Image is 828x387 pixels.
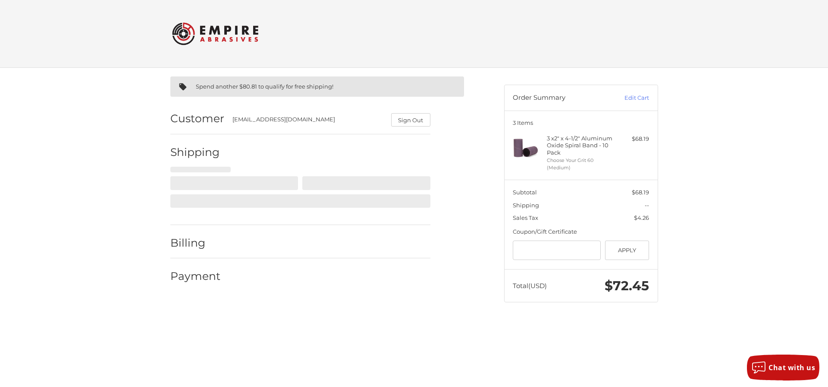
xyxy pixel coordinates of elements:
h3: Order Summary [513,94,605,102]
h2: Billing [170,236,221,250]
span: -- [645,202,649,209]
h2: Shipping [170,146,221,159]
span: Spend another $80.81 to qualify for free shipping! [196,83,333,90]
div: Coupon/Gift Certificate [513,228,649,236]
div: [EMAIL_ADDRESS][DOMAIN_NAME] [232,115,383,127]
img: Empire Abrasives [172,17,258,51]
span: Chat with us [768,363,815,372]
button: Sign Out [391,113,430,127]
button: Apply [605,241,649,260]
h2: Payment [170,270,221,283]
span: Subtotal [513,189,537,196]
span: Shipping [513,202,539,209]
h4: 3 x 2" x 4-1/2" Aluminum Oxide Spiral Band - 10 Pack [547,135,613,156]
button: Chat with us [747,355,819,381]
input: Gift Certificate or Coupon Code [513,241,601,260]
span: $68.19 [632,189,649,196]
h2: Customer [170,112,224,125]
li: Choose Your Grit 60 (Medium) [547,157,613,171]
span: Total (USD) [513,282,547,290]
a: Edit Cart [605,94,649,102]
div: $68.19 [615,135,649,143]
span: $4.26 [634,214,649,221]
h3: 3 Items [513,119,649,126]
span: Sales Tax [513,214,538,221]
span: $72.45 [605,278,649,294]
